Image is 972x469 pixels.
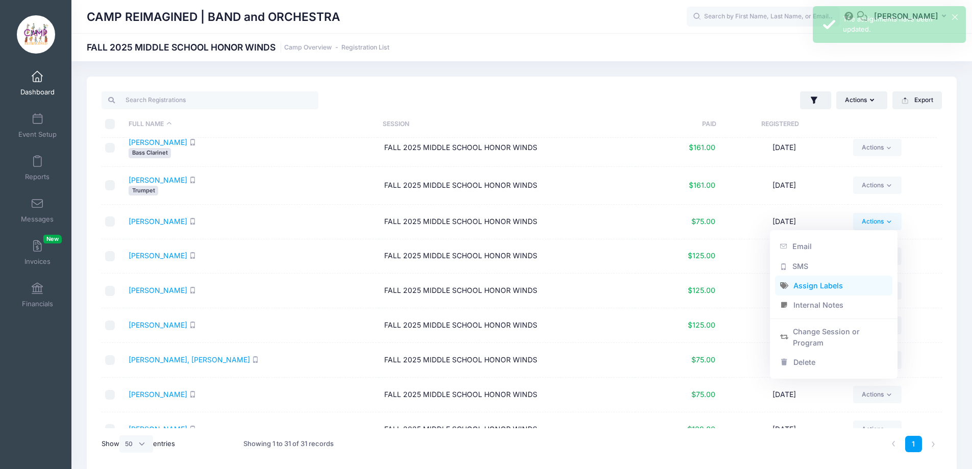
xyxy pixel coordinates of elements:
[775,322,893,353] a: Change Session or Program
[775,353,893,372] a: Delete
[129,425,187,433] a: [PERSON_NAME]
[13,277,62,313] a: Financials
[892,91,942,109] button: Export
[13,235,62,270] a: InvoicesNew
[720,378,849,412] td: [DATE]
[689,181,715,189] span: $161.00
[689,143,715,152] span: $161.00
[632,111,716,138] th: Paid: activate to sort column ascending
[720,343,849,378] td: [DATE]
[853,386,902,403] a: Actions
[720,205,849,239] td: [DATE]
[129,390,187,399] a: [PERSON_NAME]
[867,5,957,29] button: [PERSON_NAME]
[688,286,715,294] span: $125.00
[905,436,922,453] a: 1
[720,167,849,205] td: [DATE]
[379,239,635,274] td: FALL 2025 MIDDLE SCHOOL HONOR WINDS
[129,186,158,195] span: Trumpet
[853,213,902,230] a: Actions
[853,421,902,438] a: Actions
[13,108,62,143] a: Event Setup
[129,217,187,226] a: [PERSON_NAME]
[379,205,635,239] td: FALL 2025 MIDDLE SCHOOL HONOR WINDS
[720,308,849,343] td: [DATE]
[129,320,187,329] a: [PERSON_NAME]
[379,412,635,447] td: FALL 2025 MIDDLE SCHOOL HONOR WINDS
[284,44,332,52] a: Camp Overview
[87,42,389,53] h1: FALL 2025 MIDDLE SCHOOL HONOR WINDS
[775,295,893,315] a: Internal Notes
[189,287,196,293] i: SMS enabled
[13,65,62,101] a: Dashboard
[102,91,318,109] input: Search Registrations
[129,286,187,294] a: [PERSON_NAME]
[13,150,62,186] a: Reports
[43,235,62,243] span: New
[17,15,55,54] img: CAMP REIMAGINED | BAND and ORCHESTRA
[379,378,635,412] td: FALL 2025 MIDDLE SCHOOL HONOR WINDS
[853,177,902,194] a: Actions
[379,308,635,343] td: FALL 2025 MIDDLE SCHOOL HONOR WINDS
[720,412,849,447] td: [DATE]
[687,425,715,433] span: $129.00
[775,237,893,256] a: Email
[21,215,54,224] span: Messages
[379,129,635,167] td: FALL 2025 MIDDLE SCHOOL HONOR WINDS
[189,391,196,398] i: SMS enabled
[189,177,196,183] i: SMS enabled
[720,239,849,274] td: [DATE]
[189,139,196,145] i: SMS enabled
[102,435,175,453] label: Show entries
[843,14,958,34] div: The assignments have been updated.
[378,111,632,138] th: Session: activate to sort column ascending
[836,91,887,109] button: Actions
[129,148,171,158] span: Bass Clarinet
[189,322,196,328] i: SMS enabled
[24,257,51,266] span: Invoices
[189,218,196,225] i: SMS enabled
[18,130,57,139] span: Event Setup
[952,14,958,20] button: ×
[379,274,635,308] td: FALL 2025 MIDDLE SCHOOL HONOR WINDS
[720,129,849,167] td: [DATE]
[775,276,893,295] a: Assign Labels
[716,111,843,138] th: Registered: activate to sort column ascending
[13,192,62,228] a: Messages
[129,138,187,146] a: [PERSON_NAME]
[720,274,849,308] td: [DATE]
[341,44,389,52] a: Registration List
[688,320,715,329] span: $125.00
[379,343,635,378] td: FALL 2025 MIDDLE SCHOOL HONOR WINDS
[20,88,55,96] span: Dashboard
[129,176,187,184] a: [PERSON_NAME]
[189,426,196,432] i: SMS enabled
[775,256,893,276] a: SMS
[688,251,715,260] span: $125.00
[22,300,53,308] span: Financials
[687,7,840,27] input: Search by First Name, Last Name, or Email...
[853,139,902,156] a: Actions
[379,167,635,205] td: FALL 2025 MIDDLE SCHOOL HONOR WINDS
[691,390,715,399] span: $75.00
[691,217,715,226] span: $75.00
[123,111,378,138] th: Full Name: activate to sort column descending
[189,252,196,259] i: SMS enabled
[129,355,250,364] a: [PERSON_NAME], [PERSON_NAME]
[87,5,340,29] h1: CAMP REIMAGINED | BAND and ORCHESTRA
[129,251,187,260] a: [PERSON_NAME]
[25,172,49,181] span: Reports
[243,432,334,456] div: Showing 1 to 31 of 31 records
[691,355,715,364] span: $75.00
[252,356,259,363] i: SMS enabled
[119,435,153,453] select: Showentries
